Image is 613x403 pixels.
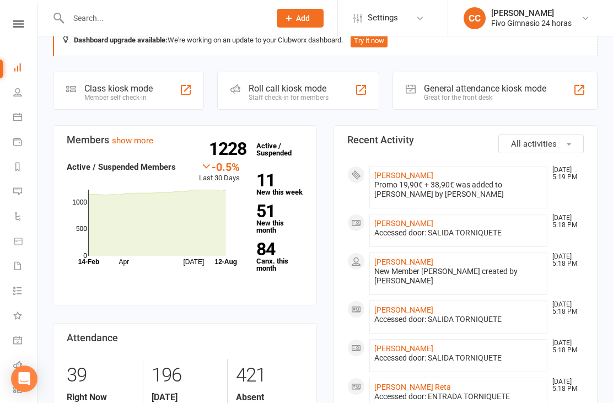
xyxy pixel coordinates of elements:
button: All activities [498,135,584,153]
a: [PERSON_NAME] Reta [374,383,451,391]
strong: Dashboard upgrade available: [74,36,168,44]
a: [PERSON_NAME] [374,171,433,180]
div: 39 [67,359,135,392]
strong: 51 [256,203,299,219]
div: We're working on an update to your Clubworx dashboard. [53,25,598,56]
div: Roll call kiosk mode [249,83,329,94]
a: Roll call kiosk mode [13,354,38,379]
span: Add [296,14,310,23]
span: All activities [511,139,557,149]
div: 421 [236,359,303,392]
strong: 84 [256,241,299,257]
time: [DATE] 5:18 PM [547,214,583,229]
a: [PERSON_NAME] [374,344,433,353]
a: What's New [13,304,38,329]
a: 11New this week [256,172,303,196]
time: [DATE] 5:19 PM [547,166,583,181]
a: Dashboard [13,56,38,81]
div: New Member [PERSON_NAME] created by [PERSON_NAME] [374,267,542,286]
div: CC [464,7,486,29]
div: Accessed door: SALIDA TORNIQUETE [374,315,542,324]
div: Last 30 Days [199,160,240,184]
div: Class kiosk mode [84,83,153,94]
div: -0.5% [199,160,240,173]
time: [DATE] 5:18 PM [547,253,583,267]
a: General attendance kiosk mode [13,329,38,354]
strong: Absent [236,392,303,402]
button: Try it now [351,34,388,47]
div: Accessed door: SALIDA TORNIQUETE [374,353,542,363]
div: Member self check-in [84,94,153,101]
h3: Recent Activity [347,135,584,146]
div: [PERSON_NAME] [491,8,572,18]
div: Accessed door: ENTRADA TORNIQUETE [374,392,542,401]
a: show more [112,136,153,146]
a: Payments [13,131,38,155]
strong: 11 [256,172,299,189]
div: General attendance kiosk mode [424,83,546,94]
strong: Active / Suspended Members [67,162,176,172]
h3: Attendance [67,332,303,343]
strong: 1228 [209,141,251,157]
div: Great for the front desk [424,94,546,101]
a: [PERSON_NAME] [374,257,433,266]
a: 1228Active / Suspended [251,134,299,165]
span: Settings [368,6,398,30]
div: Staff check-in for members [249,94,329,101]
a: [PERSON_NAME] [374,305,433,314]
strong: Right Now [67,392,135,402]
time: [DATE] 5:18 PM [547,301,583,315]
a: 84Canx. this month [256,241,303,272]
time: [DATE] 5:18 PM [547,378,583,393]
a: 51New this month [256,203,303,234]
input: Search... [65,10,262,26]
button: Add [277,9,324,28]
a: People [13,81,38,106]
div: Promo 19,90€ + 38,90€ was added to [PERSON_NAME] by [PERSON_NAME] [374,180,542,199]
strong: [DATE] [152,392,219,402]
a: [PERSON_NAME] [374,219,433,228]
a: Calendar [13,106,38,131]
div: Fivo Gimnasio 24 horas [491,18,572,28]
div: Accessed door: SALIDA TORNIQUETE [374,228,542,238]
time: [DATE] 5:18 PM [547,340,583,354]
div: 196 [152,359,219,392]
div: Open Intercom Messenger [11,366,37,392]
a: Product Sales [13,230,38,255]
h3: Members [67,135,303,146]
a: Reports [13,155,38,180]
